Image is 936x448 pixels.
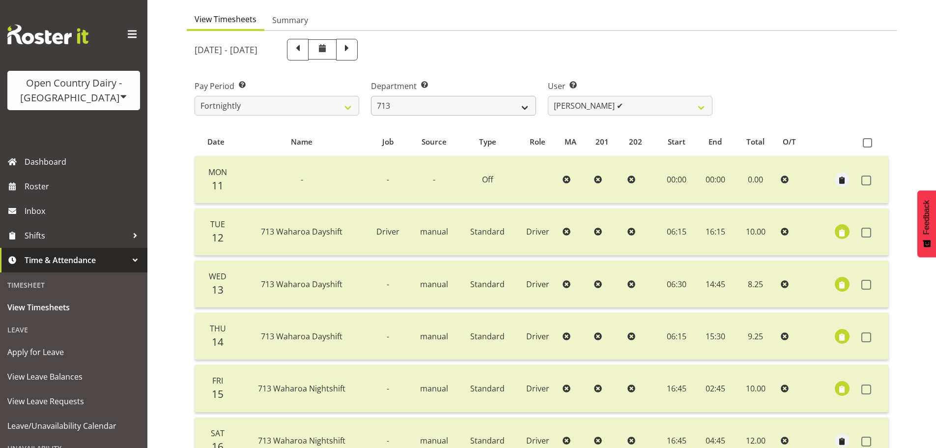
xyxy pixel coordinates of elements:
[2,389,145,414] a: View Leave Requests
[657,209,696,256] td: 06:15
[7,300,140,315] span: View Timesheets
[258,383,345,394] span: 713 Waharoa Nightshift
[301,174,303,185] span: -
[734,209,777,256] td: 10.00
[195,13,256,25] span: View Timesheets
[459,209,516,256] td: Standard
[210,323,226,334] span: Thu
[526,226,549,237] span: Driver
[530,136,545,148] span: Role
[2,320,145,340] div: Leave
[195,44,257,55] h5: [DATE] - [DATE]
[696,261,734,308] td: 14:45
[696,365,734,412] td: 02:45
[382,136,394,148] span: Job
[526,279,549,290] span: Driver
[420,435,448,446] span: manual
[212,179,224,192] span: 11
[479,136,496,148] span: Type
[7,394,140,409] span: View Leave Requests
[387,383,389,394] span: -
[734,156,777,204] td: 0.00
[387,435,389,446] span: -
[291,136,312,148] span: Name
[261,226,342,237] span: 713 Waharoa Dayshift
[25,179,142,194] span: Roster
[526,435,549,446] span: Driver
[657,261,696,308] td: 06:30
[2,295,145,320] a: View Timesheets
[261,279,342,290] span: 713 Waharoa Dayshift
[7,418,140,433] span: Leave/Unavailability Calendar
[596,136,609,148] span: 201
[25,154,142,169] span: Dashboard
[734,261,777,308] td: 8.25
[657,313,696,360] td: 06:15
[696,209,734,256] td: 16:15
[459,365,516,412] td: Standard
[212,335,224,349] span: 14
[459,261,516,308] td: Standard
[657,156,696,204] td: 00:00
[7,345,140,359] span: Apply for Leave
[376,226,399,237] span: Driver
[459,156,516,204] td: Off
[420,226,448,237] span: manual
[2,364,145,389] a: View Leave Balances
[210,219,225,230] span: Tue
[422,136,447,148] span: Source
[209,271,227,282] span: Wed
[459,313,516,360] td: Standard
[258,435,345,446] span: 713 Waharoa Nightshift
[2,340,145,364] a: Apply for Leave
[420,279,448,290] span: manual
[917,190,936,257] button: Feedback - Show survey
[2,414,145,438] a: Leave/Unavailability Calendar
[526,383,549,394] span: Driver
[212,387,224,401] span: 15
[565,136,576,148] span: MA
[629,136,642,148] span: 202
[922,200,931,235] span: Feedback
[696,313,734,360] td: 15:30
[526,331,549,342] span: Driver
[207,136,225,148] span: Date
[212,231,224,244] span: 12
[25,253,128,268] span: Time & Attendance
[25,204,142,218] span: Inbox
[261,331,342,342] span: 713 Waharoa Dayshift
[211,428,225,439] span: Sat
[2,275,145,295] div: Timesheet
[657,365,696,412] td: 16:45
[212,283,224,297] span: 13
[734,365,777,412] td: 10.00
[420,331,448,342] span: manual
[420,383,448,394] span: manual
[7,25,88,44] img: Rosterit website logo
[709,136,722,148] span: End
[696,156,734,204] td: 00:00
[746,136,765,148] span: Total
[387,331,389,342] span: -
[195,80,359,92] label: Pay Period
[734,313,777,360] td: 9.25
[548,80,712,92] label: User
[212,375,223,386] span: Fri
[272,14,308,26] span: Summary
[25,228,128,243] span: Shifts
[208,167,227,178] span: Mon
[387,174,389,185] span: -
[7,369,140,384] span: View Leave Balances
[433,174,435,185] span: -
[371,80,536,92] label: Department
[387,279,389,290] span: -
[17,76,130,105] div: Open Country Dairy - [GEOGRAPHIC_DATA]
[783,136,796,148] span: O/T
[668,136,685,148] span: Start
